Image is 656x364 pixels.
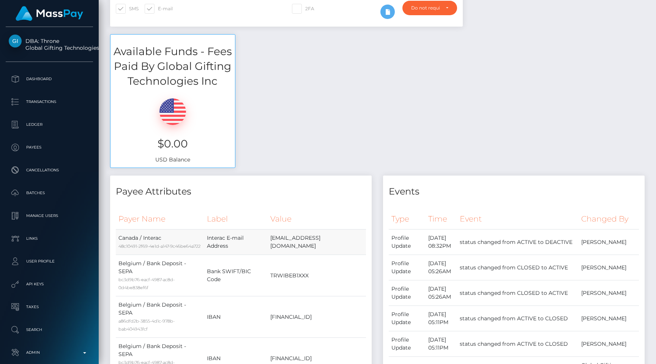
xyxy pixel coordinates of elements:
[426,280,457,306] td: [DATE] 05:26AM
[389,306,426,331] td: Profile Update
[116,255,204,296] td: Belgium / Bank Deposit - SEPA
[6,229,93,248] a: Links
[204,229,268,255] td: Interac E-mail Address
[6,92,93,111] a: Transactions
[292,4,314,14] label: 2FA
[118,318,175,332] small: a86dfd2b-3855-4d1c-978b-bab404943fcf
[426,331,457,357] td: [DATE] 05:11PM
[110,89,235,168] div: USD Balance
[204,296,268,338] td: IBAN
[6,184,93,203] a: Batches
[116,296,204,338] td: Belgium / Bank Deposit - SEPA
[9,73,90,85] p: Dashboard
[116,136,229,151] h3: $0.00
[116,229,204,255] td: Canada / Interac
[402,1,457,15] button: Do not require
[579,229,639,255] td: [PERSON_NAME]
[426,209,457,229] th: Time
[116,209,204,229] th: Payer Name
[457,280,579,306] td: status changed from CLOSED to ACTIVE
[9,256,90,267] p: User Profile
[9,165,90,176] p: Cancellations
[9,233,90,244] p: Links
[579,331,639,357] td: [PERSON_NAME]
[426,255,457,280] td: [DATE] 05:26AM
[116,4,139,14] label: SMS
[268,255,366,296] td: TRWIBEB1XXX
[118,277,175,290] small: bc3d9b76-eacf-4987-ac8d-0d4be838ef6f
[116,185,366,198] h4: Payee Attributes
[389,331,426,357] td: Profile Update
[6,161,93,180] a: Cancellations
[6,252,93,271] a: User Profile
[9,96,90,108] p: Transactions
[268,209,366,229] th: Value
[9,142,90,153] p: Payees
[6,320,93,339] a: Search
[6,298,93,317] a: Taxes
[9,119,90,130] p: Ledger
[6,38,93,51] span: DBA: Throne Global Gifting Technologies Inc
[389,255,426,280] td: Profile Update
[6,70,93,89] a: Dashboard
[9,210,90,222] p: Manage Users
[9,35,22,47] img: Global Gifting Technologies Inc
[579,209,639,229] th: Changed By
[9,279,90,290] p: API Keys
[457,229,579,255] td: status changed from ACTIVE to DEACTIVE
[159,98,186,125] img: USD.png
[268,229,366,255] td: [EMAIL_ADDRESS][DOMAIN_NAME]
[389,280,426,306] td: Profile Update
[204,209,268,229] th: Label
[6,115,93,134] a: Ledger
[426,229,457,255] td: [DATE] 08:32PM
[118,244,200,249] small: 48c10491-2f69-4e1d-a147-9c46be64a722
[145,4,173,14] label: E-mail
[9,301,90,313] p: Taxes
[9,187,90,199] p: Batches
[9,324,90,336] p: Search
[411,5,440,11] div: Do not require
[204,255,268,296] td: Bank SWIFT/BIC Code
[6,206,93,225] a: Manage Users
[457,331,579,357] td: status changed from ACTIVE to CLOSED
[389,209,426,229] th: Type
[268,296,366,338] td: [FINANCIAL_ID]
[426,306,457,331] td: [DATE] 05:11PM
[6,275,93,294] a: API Keys
[9,347,90,358] p: Admin
[110,44,235,89] h3: Available Funds - Fees Paid By Global Gifting Technologies Inc
[389,229,426,255] td: Profile Update
[457,306,579,331] td: status changed from ACTIVE to CLOSED
[457,209,579,229] th: Event
[579,306,639,331] td: [PERSON_NAME]
[6,343,93,362] a: Admin
[579,255,639,280] td: [PERSON_NAME]
[457,255,579,280] td: status changed from CLOSED to ACTIVE
[6,138,93,157] a: Payees
[389,185,639,198] h4: Events
[579,280,639,306] td: [PERSON_NAME]
[16,6,83,21] img: MassPay Logo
